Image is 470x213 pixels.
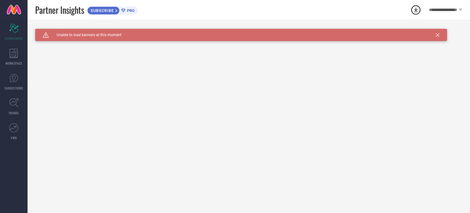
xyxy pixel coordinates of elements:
[5,86,23,90] span: SUGGESTIONS
[6,61,22,66] span: WORKSPACE
[49,33,121,37] span: Unable to load banners at this moment
[35,4,84,16] span: Partner Insights
[11,135,17,140] span: FWD
[87,5,138,15] a: SUBSCRIBEPRO
[9,111,19,115] span: TRENDS
[5,36,23,41] span: SCORECARDS
[35,29,462,34] div: Unable to load filters at this moment. Please try later.
[125,8,135,13] span: PRO
[410,4,421,15] div: Open download list
[88,8,115,13] span: SUBSCRIBE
